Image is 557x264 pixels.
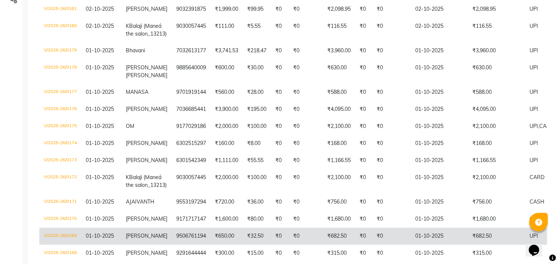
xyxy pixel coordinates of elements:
td: ₹0 [372,245,411,262]
span: 01-10-2025 [86,140,114,146]
span: 01-10-2025 [86,157,114,164]
td: ₹36.00 [243,194,271,211]
span: [PERSON_NAME] [126,72,167,79]
span: AJAIVANTH [126,198,154,205]
span: 01-10-2025 [86,47,114,54]
td: ₹0 [289,42,323,59]
td: V/2025-26/0175 [39,118,81,135]
span: UPI [530,157,538,164]
span: Balaji (Maneá the salon_13213) [126,23,167,37]
td: ₹0 [271,84,289,101]
td: ₹630.00 [468,59,525,84]
td: V/2025-26/0171 [39,194,81,211]
td: ₹0 [372,211,411,228]
td: ₹0 [289,1,323,18]
td: ₹0 [289,245,323,262]
td: V/2025-26/0179 [39,42,81,59]
td: ₹2,100.00 [323,169,355,194]
td: ₹116.55 [323,18,355,42]
span: CASH [530,215,544,222]
td: V/2025-26/0177 [39,84,81,101]
span: UPI [530,23,538,29]
td: 01-10-2025 [411,152,468,169]
td: ₹0 [289,194,323,211]
td: ₹80.00 [243,211,271,228]
td: ₹28.00 [243,84,271,101]
td: ₹0 [289,118,323,135]
td: 01-10-2025 [411,101,468,118]
td: ₹0 [372,228,411,245]
td: ₹756.00 [468,194,525,211]
td: ₹0 [355,152,372,169]
td: 01-10-2025 [411,59,468,84]
td: ₹588.00 [468,84,525,101]
td: ₹0 [355,211,372,228]
td: ₹682.50 [323,228,355,245]
td: ₹0 [355,194,372,211]
span: UPI [530,140,538,146]
td: 01-10-2025 [411,228,468,245]
td: 01-10-2025 [411,211,468,228]
span: [PERSON_NAME] [126,106,167,112]
td: V/2025-26/0168 [39,245,81,262]
td: ₹100.00 [243,118,271,135]
td: ₹0 [289,169,323,194]
td: ₹756.00 [323,194,355,211]
td: ₹0 [289,59,323,84]
td: V/2025-26/0181 [39,1,81,18]
span: OM [126,123,134,129]
td: 9171717147 [172,211,210,228]
td: ₹1,600.00 [210,211,243,228]
td: 9885640009 [172,59,210,84]
td: 01-10-2025 [411,194,468,211]
td: ₹4,095.00 [468,101,525,118]
span: Bhavani [126,47,145,54]
span: 01-10-2025 [86,215,114,222]
span: 01-10-2025 [86,123,114,129]
td: ₹650.00 [210,228,243,245]
span: Balaji (Maneá the salon_13213) [126,174,167,188]
td: ₹0 [355,18,372,42]
td: ₹0 [289,152,323,169]
td: ₹0 [271,194,289,211]
td: ₹0 [271,152,289,169]
span: UPI [530,232,538,239]
td: ₹3,900.00 [210,101,243,118]
td: ₹160.00 [210,135,243,152]
span: [PERSON_NAME] [126,140,167,146]
td: ₹2,098.95 [468,1,525,18]
td: ₹0 [271,118,289,135]
span: 01-10-2025 [86,89,114,95]
td: ₹168.00 [323,135,355,152]
td: ₹1,166.55 [323,152,355,169]
td: V/2025-26/0174 [39,135,81,152]
span: 01-10-2025 [86,250,114,256]
td: ₹0 [372,1,411,18]
td: 02-10-2025 [411,1,468,18]
td: ₹30.00 [243,59,271,84]
span: 01-10-2025 [86,232,114,239]
td: ₹0 [271,101,289,118]
td: ₹4,095.00 [323,101,355,118]
td: 02-10-2025 [411,18,468,42]
span: MANASA [126,89,148,95]
td: ₹0 [271,228,289,245]
span: K [126,23,129,29]
td: ₹0 [355,42,372,59]
td: 01-10-2025 [411,135,468,152]
td: ₹0 [289,101,323,118]
td: ₹588.00 [323,84,355,101]
td: ₹0 [372,84,411,101]
span: 01-10-2025 [86,106,114,112]
span: 01-10-2025 [86,174,114,181]
td: ₹0 [289,84,323,101]
td: ₹0 [355,169,372,194]
span: UPI, [530,123,539,129]
td: ₹0 [271,18,289,42]
td: V/2025-26/0180 [39,18,81,42]
span: 01-10-2025 [86,198,114,205]
td: 01-10-2025 [411,118,468,135]
td: ₹99.95 [243,1,271,18]
span: CASH [530,198,544,205]
td: ₹0 [355,118,372,135]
